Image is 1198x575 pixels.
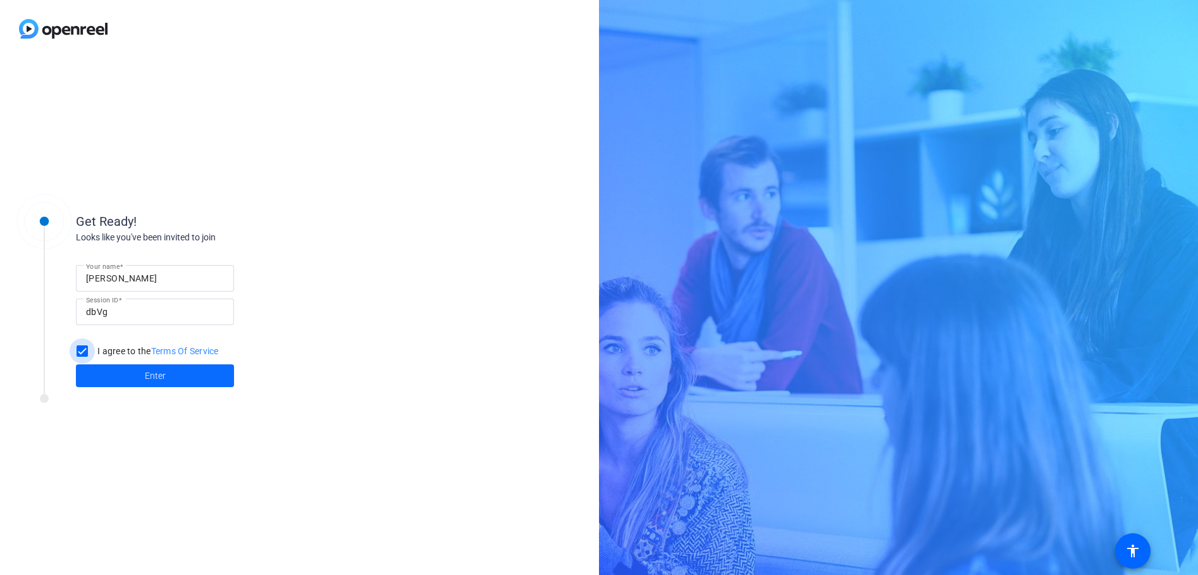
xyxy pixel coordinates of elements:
[151,346,219,356] a: Terms Of Service
[76,212,329,231] div: Get Ready!
[76,364,234,387] button: Enter
[86,263,120,270] mat-label: Your name
[86,296,118,304] mat-label: Session ID
[1125,543,1140,559] mat-icon: accessibility
[76,231,329,244] div: Looks like you've been invited to join
[95,345,219,357] label: I agree to the
[145,369,166,383] span: Enter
